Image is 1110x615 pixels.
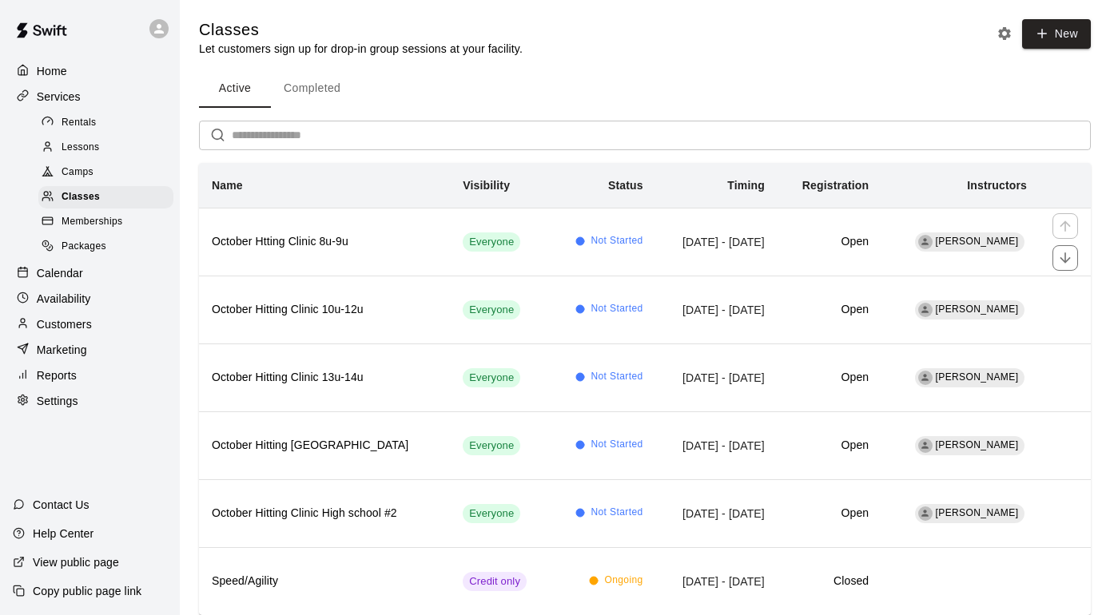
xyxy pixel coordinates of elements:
h6: Closed [790,573,869,590]
p: Calendar [37,265,83,281]
p: Copy public page link [33,583,141,599]
span: Everyone [463,438,520,454]
p: Customers [37,316,92,332]
td: [DATE] - [DATE] [656,411,778,479]
h5: Classes [199,19,523,41]
a: Availability [13,287,167,311]
span: Everyone [463,303,520,318]
span: Lessons [62,140,100,156]
button: New [1022,19,1091,49]
p: View public page [33,554,119,570]
a: Memberships [38,210,180,235]
div: Services [13,85,167,109]
p: Marketing [37,342,87,358]
p: Help Center [33,526,93,542]
div: This service is visible to all of your customers [463,300,520,319]
span: Not Started [591,233,643,249]
b: Instructors [967,179,1027,192]
span: [PERSON_NAME] [936,236,1019,247]
div: Bobby Wilson [918,303,933,317]
span: Credit only [463,574,527,589]
h6: Open [790,369,869,387]
td: [DATE] - [DATE] [656,479,778,547]
span: Not Started [591,369,643,385]
div: This service is visible to all of your customers [463,368,520,387]
span: Rentals [62,115,97,131]
div: Bobby Wilson [918,438,933,453]
span: [PERSON_NAME] [936,439,1019,450]
span: Not Started [591,505,643,521]
p: Let customers sign up for drop-in group sessions at your facility. [199,41,523,57]
p: Services [37,89,81,105]
span: [PERSON_NAME] [936,371,1019,383]
button: Completed [271,69,353,108]
div: Memberships [38,211,173,233]
b: Name [212,179,243,192]
td: [DATE] - [DATE] [656,276,778,343]
h6: Speed/Agility [212,573,437,590]
span: Ongoing [604,573,643,589]
span: Everyone [463,371,520,386]
button: Classes settings [993,22,1017,46]
a: Classes [38,185,180,210]
div: Packages [38,236,173,258]
div: Classes [38,186,173,208]
button: Active [199,69,271,108]
span: [PERSON_NAME] [936,507,1019,518]
button: move item down [1052,245,1078,271]
div: This service is visible to all of your customers [463,504,520,523]
h6: October Htting Clinic 8u-9u [212,233,437,251]
b: Status [608,179,643,192]
span: Not Started [591,301,643,317]
a: Settings [13,389,167,413]
span: Memberships [62,214,122,230]
span: Everyone [463,506,520,522]
h6: October Hitting [GEOGRAPHIC_DATA] [212,437,437,454]
td: [DATE] - [DATE] [656,547,778,615]
div: Bobby Wilson [918,506,933,521]
div: Reports [13,363,167,387]
a: Marketing [13,338,167,362]
h6: Open [790,233,869,251]
span: [PERSON_NAME] [936,304,1019,315]
h6: October Hitting Clinic High school #2 [212,505,437,522]
h6: Open [790,301,869,319]
div: This service is visible to all of your customers [463,232,520,252]
a: Lessons [38,135,180,160]
span: Not Started [591,437,643,453]
div: Rentals [38,112,173,134]
a: Home [13,59,167,83]
div: This service is visible to all of your customers [463,436,520,455]
div: Camps [38,161,173,184]
h6: Open [790,437,869,454]
div: This service is only visible to customers with valid credits for it. [463,572,527,591]
td: [DATE] - [DATE] [656,208,778,276]
p: Home [37,63,67,79]
b: Visibility [463,179,510,192]
p: Contact Us [33,497,90,513]
div: Bobby Wilson [918,371,933,385]
span: Everyone [463,235,520,250]
h6: October Hitting Clinic 10u-12u [212,301,437,319]
span: Classes [62,189,100,205]
a: Packages [38,235,180,260]
a: Customers [13,312,167,336]
p: Settings [37,393,78,409]
span: Camps [62,165,93,181]
td: [DATE] - [DATE] [656,343,778,411]
div: Lessons [38,137,173,159]
a: Calendar [13,261,167,285]
table: simple table [199,163,1091,615]
b: Registration [802,179,869,192]
a: Rentals [38,110,180,135]
p: Reports [37,367,77,383]
a: Camps [38,161,180,185]
b: Timing [727,179,765,192]
p: Availability [37,291,91,307]
h6: Open [790,505,869,522]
